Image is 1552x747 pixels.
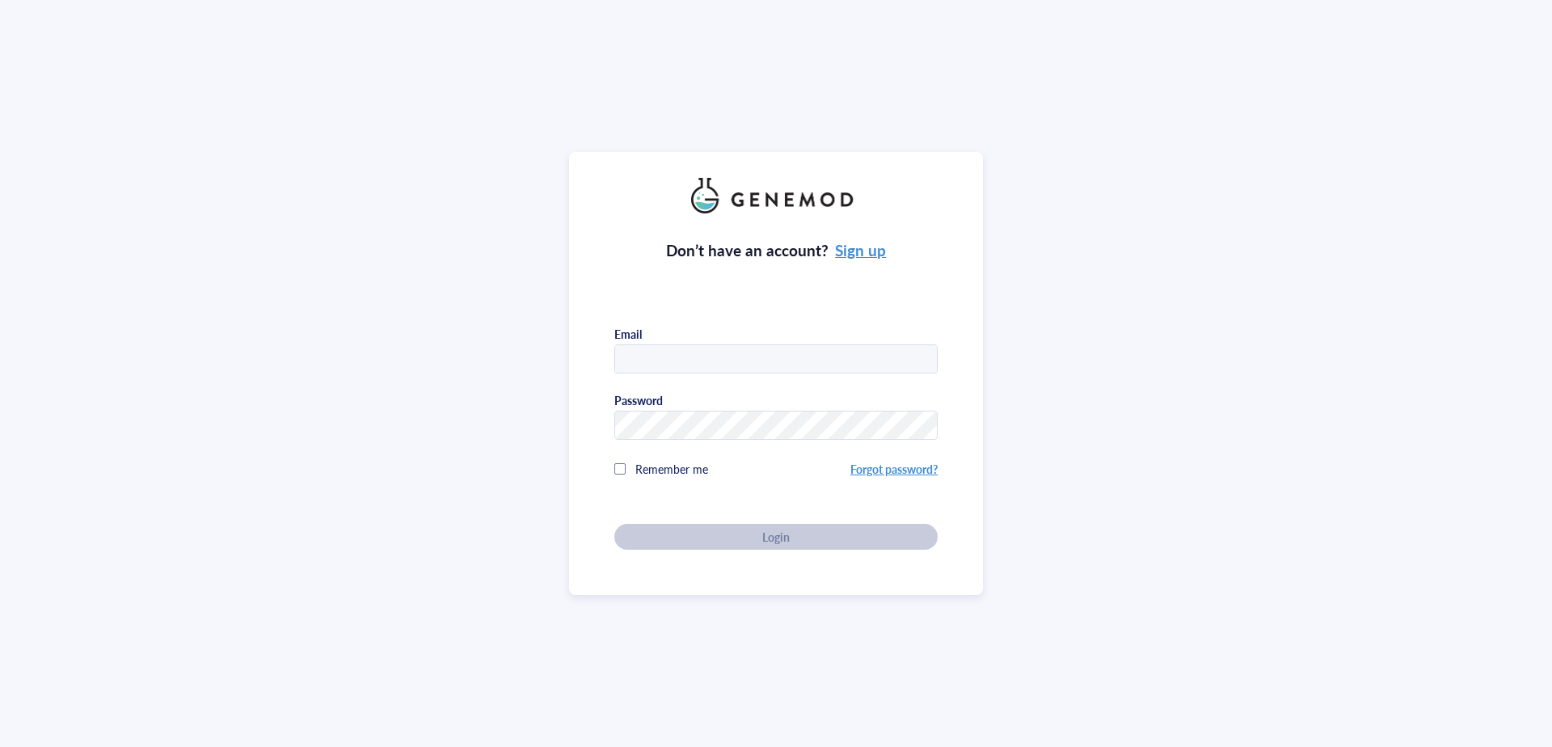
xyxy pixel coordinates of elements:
a: Sign up [835,239,886,261]
img: genemod_logo_light-BcqUzbGq.png [691,178,861,213]
div: Email [614,327,642,341]
a: Forgot password? [850,461,938,477]
div: Password [614,393,663,407]
div: Don’t have an account? [666,239,887,262]
span: Remember me [635,461,708,477]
